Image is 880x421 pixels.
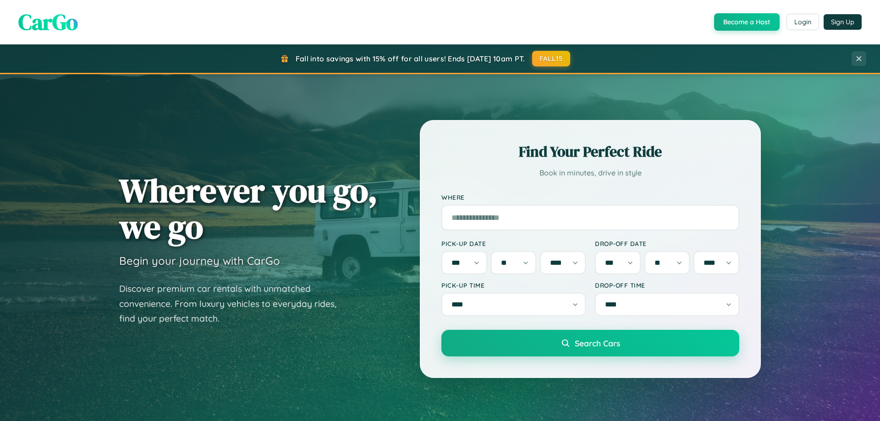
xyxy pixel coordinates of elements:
p: Discover premium car rentals with unmatched convenience. From luxury vehicles to everyday rides, ... [119,281,348,326]
span: CarGo [18,7,78,37]
button: Become a Host [714,13,780,31]
h1: Wherever you go, we go [119,172,378,245]
label: Pick-up Time [441,281,586,289]
h3: Begin your journey with CarGo [119,254,280,268]
label: Pick-up Date [441,240,586,247]
label: Drop-off Time [595,281,739,289]
span: Search Cars [575,338,620,348]
label: Drop-off Date [595,240,739,247]
h2: Find Your Perfect Ride [441,142,739,162]
button: FALL15 [532,51,571,66]
button: Search Cars [441,330,739,356]
button: Login [786,14,819,30]
span: Fall into savings with 15% off for all users! Ends [DATE] 10am PT. [296,54,525,63]
p: Book in minutes, drive in style [441,166,739,180]
button: Sign Up [824,14,862,30]
label: Where [441,193,739,201]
